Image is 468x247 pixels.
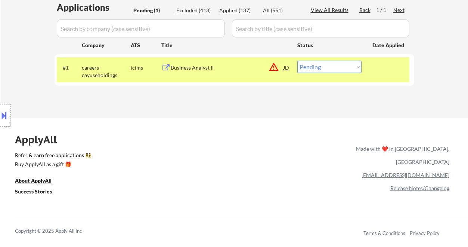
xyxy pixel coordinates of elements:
div: Company [82,42,131,49]
div: Title [161,42,290,49]
div: Back [359,6,371,14]
div: Applications [57,3,131,12]
a: Privacy Policy [410,230,440,236]
a: Success Stories [15,188,62,197]
div: View All Results [311,6,351,14]
div: icims [131,64,161,71]
a: Release Notes/Changelog [390,185,449,191]
div: Excluded (413) [176,7,214,14]
div: Date Applied [372,42,405,49]
div: Applied (137) [219,7,257,14]
div: ATS [131,42,161,49]
div: 1 / 1 [376,6,393,14]
div: All (551) [263,7,300,14]
input: Search by company (case sensitive) [57,19,225,37]
div: Business Analyst II [171,64,283,71]
u: Success Stories [15,188,52,195]
div: Pending (1) [133,7,171,14]
a: Terms & Conditions [363,230,405,236]
div: JD [283,61,290,74]
div: Copyright © 2025 Apply All Inc [15,228,101,235]
button: warning_amber [269,62,279,72]
div: Status [297,38,362,52]
a: [EMAIL_ADDRESS][DOMAIN_NAME] [362,172,449,178]
div: Next [393,6,405,14]
input: Search by title (case sensitive) [232,19,409,37]
div: Made with ❤️ in [GEOGRAPHIC_DATA], [GEOGRAPHIC_DATA] [353,142,449,168]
